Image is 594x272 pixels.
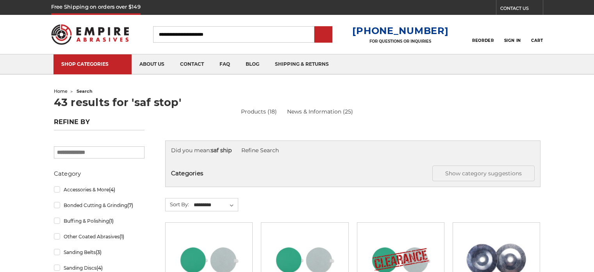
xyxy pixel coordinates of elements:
[212,54,238,74] a: faq
[500,4,543,15] a: CONTACT US
[193,199,238,211] select: Sort By:
[352,39,448,44] p: FOR QUESTIONS OR INQUIRIES
[77,88,93,94] span: search
[472,26,494,43] a: Reorder
[96,249,102,255] span: (3)
[61,61,124,67] div: SHOP CATEGORIES
[54,183,144,196] a: Accessories & More(4)
[504,38,521,43] span: Sign In
[531,38,543,43] span: Cart
[54,118,144,130] h5: Refine by
[54,169,144,178] h5: Category
[54,214,144,228] a: Buffing & Polishing(1)
[238,54,267,74] a: blog
[531,26,543,43] a: Cart
[109,218,114,224] span: (1)
[109,187,115,193] span: (4)
[472,38,494,43] span: Reorder
[51,19,129,50] img: Empire Abrasives
[54,230,144,243] a: Other Coated Abrasives(1)
[120,234,124,240] span: (1)
[241,108,277,116] a: Products (18)
[54,198,144,212] a: Bonded Cutting & Grinding(7)
[211,147,232,154] strong: saf ship
[54,245,144,259] a: Sanding Belts(3)
[132,54,172,74] a: about us
[267,54,337,74] a: shipping & returns
[166,198,189,210] label: Sort By:
[432,166,535,181] button: Show category suggestions
[127,202,133,208] span: (7)
[241,147,279,154] a: Refine Search
[54,88,68,94] a: home
[352,25,448,36] a: [PHONE_NUMBER]
[287,108,353,116] a: News & Information (25)
[54,97,540,108] h1: 43 results for 'saf stop'
[96,265,103,271] span: (4)
[171,146,535,155] div: Did you mean:
[172,54,212,74] a: contact
[171,166,535,181] h5: Categories
[316,27,331,43] input: Submit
